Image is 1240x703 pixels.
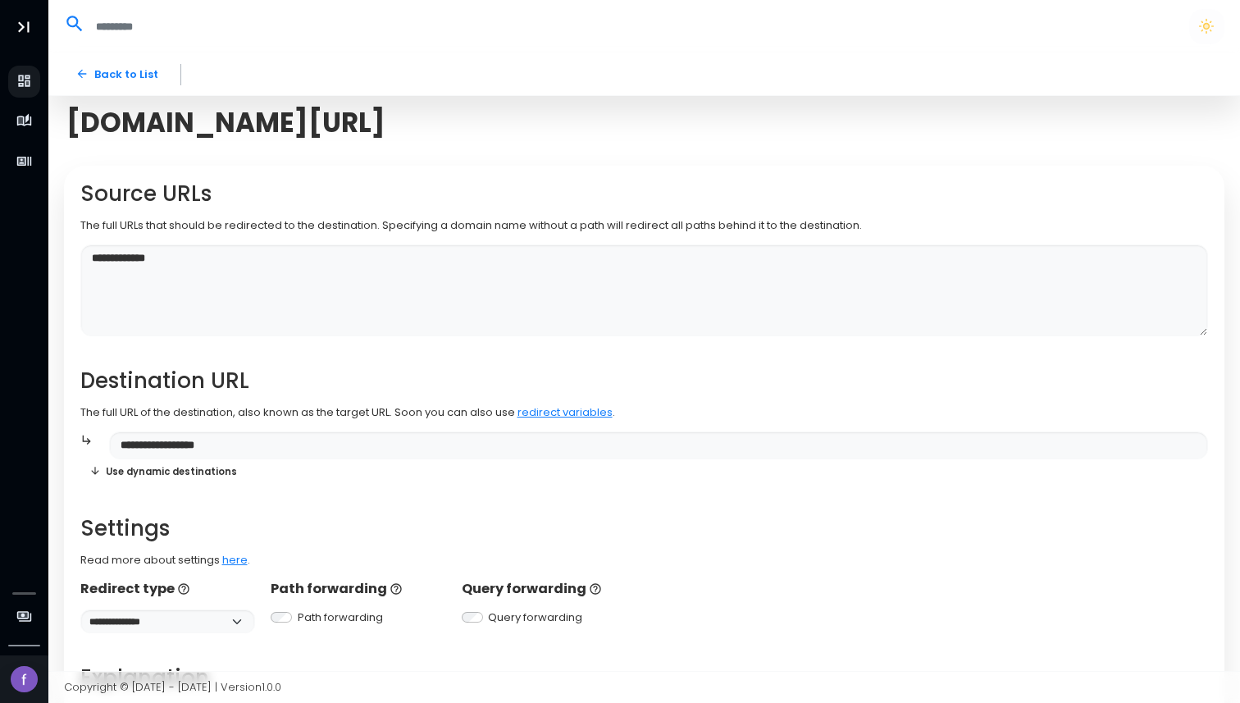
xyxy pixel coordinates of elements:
span: Copyright © [DATE] - [DATE] | Version 1.0.0 [64,679,281,695]
h2: Explanation [80,665,1209,691]
h2: Destination URL [80,368,1209,394]
label: Path forwarding [298,609,383,626]
p: Read more about settings . [80,552,1209,568]
p: Query forwarding [462,579,636,599]
a: here [222,552,248,568]
span: [DOMAIN_NAME][URL] [66,107,385,139]
p: Redirect type [80,579,255,599]
a: Back to List [64,60,170,89]
label: Query forwarding [488,609,582,626]
p: The full URLs that should be redirected to the destination. Specifying a domain name without a pa... [80,217,1209,234]
h2: Settings [80,516,1209,541]
button: Toggle Aside [8,11,39,43]
h2: Source URLs [80,181,1209,207]
button: Use dynamic destinations [80,459,247,483]
a: redirect variables [517,404,613,420]
img: Avatar [11,666,38,693]
p: Path forwarding [271,579,445,599]
p: The full URL of the destination, also known as the target URL. Soon you can also use . [80,404,1209,421]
